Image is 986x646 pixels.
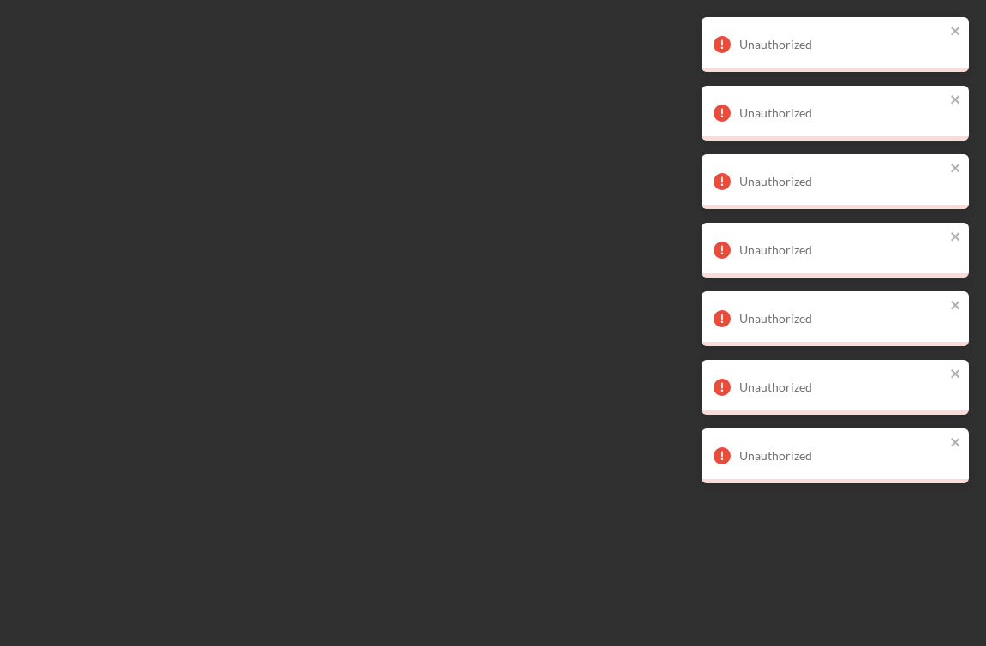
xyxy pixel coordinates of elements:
div: Unauthorized [739,38,945,51]
div: Unauthorized [739,380,945,394]
button: close [950,435,962,452]
div: Unauthorized [739,243,945,257]
div: Unauthorized [739,312,945,326]
div: Unauthorized [739,175,945,188]
button: close [950,367,962,383]
button: close [950,24,962,40]
button: close [950,93,962,109]
div: Unauthorized [739,106,945,120]
div: Unauthorized [739,449,945,463]
button: close [950,230,962,246]
button: close [950,298,962,314]
button: close [950,161,962,177]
